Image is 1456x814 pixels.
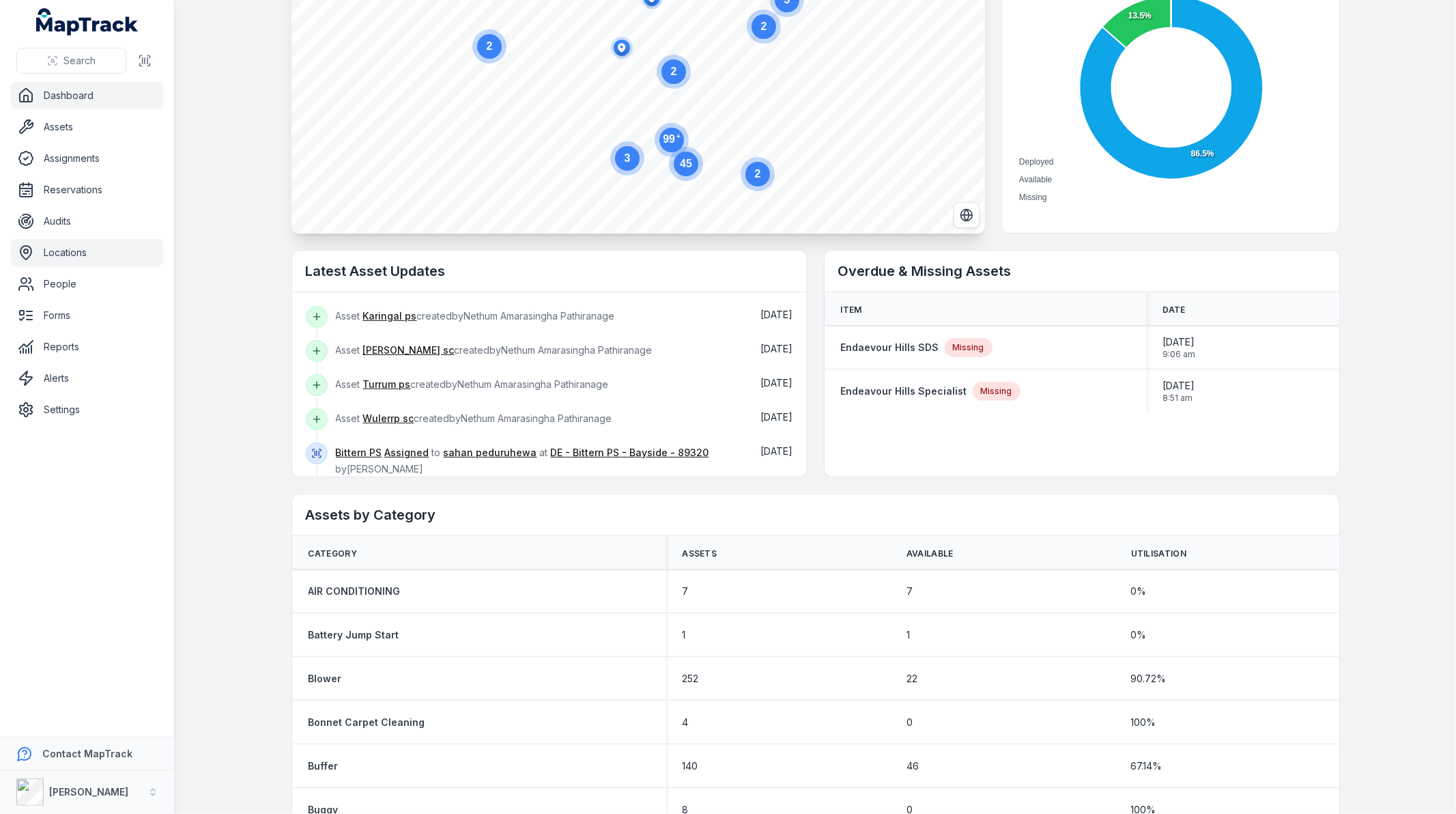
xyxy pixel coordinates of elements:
[682,716,688,729] span: 4
[1131,585,1147,598] span: 0 %
[761,411,793,423] span: [DATE]
[336,378,609,390] span: Asset created by Nethum Amarasingha Pathiranage
[1019,157,1054,167] span: Deployed
[907,628,910,642] span: 1
[309,759,339,773] a: Buffer
[1019,175,1052,184] span: Available
[841,305,862,315] span: Item
[761,343,793,354] span: [DATE]
[1162,335,1195,360] time: 8/1/2025, 9:06:46 AM
[907,716,913,729] span: 0
[954,202,980,228] button: Switch to Satellite View
[1162,379,1195,393] span: [DATE]
[11,365,163,392] a: Alerts
[336,310,615,322] span: Asset created by Nethum Amarasingha Pathiranage
[1162,305,1186,315] span: Date
[63,54,96,68] span: Search
[49,786,128,798] strong: [PERSON_NAME]
[1131,548,1186,559] span: Utilisation
[309,548,357,559] span: Category
[761,343,793,354] time: 9/10/2025, 10:04:26 AM
[761,411,793,423] time: 9/5/2025, 1:52:26 PM
[16,48,126,74] button: Search
[444,446,537,460] a: sahan peduruhewa
[682,628,685,642] span: 1
[682,672,698,686] span: 252
[1162,349,1195,360] span: 9:06 am
[1019,193,1047,202] span: Missing
[761,377,793,389] time: 9/5/2025, 3:23:19 PM
[336,344,653,356] span: Asset created by Nethum Amarasingha Pathiranage
[682,585,688,598] span: 7
[309,628,399,642] a: Battery Jump Start
[754,168,760,180] text: 2
[907,672,917,686] span: 22
[486,40,492,52] text: 2
[11,208,163,235] a: Audits
[680,158,692,169] text: 45
[11,113,163,141] a: Assets
[551,446,709,460] a: DE - Bittern PS - Bayside - 89320
[624,152,630,164] text: 3
[838,262,1326,281] h2: Overdue & Missing Assets
[761,445,793,457] span: [DATE]
[11,396,163,423] a: Settings
[336,446,382,460] a: Bittern PS
[11,145,163,172] a: Assignments
[682,548,717,559] span: Assets
[1131,716,1156,729] span: 100 %
[309,716,425,729] a: Bonnet Carpet Cleaning
[306,505,1326,524] h2: Assets by Category
[11,302,163,329] a: Forms
[363,378,411,391] a: Turrum ps
[670,66,676,77] text: 2
[841,384,967,398] a: Endeavour Hills Specialist
[11,239,163,266] a: Locations
[907,585,913,598] span: 7
[385,446,429,460] a: Assigned
[336,412,612,424] span: Asset created by Nethum Amarasingha Pathiranage
[761,309,793,320] span: [DATE]
[663,132,681,145] text: 99
[11,270,163,298] a: People
[363,343,455,357] a: [PERSON_NAME] sc
[676,132,680,140] tspan: +
[11,82,163,109] a: Dashboard
[761,377,793,389] span: [DATE]
[336,447,709,475] span: to at by [PERSON_NAME]
[363,309,417,323] a: Karingal ps
[945,338,993,357] div: Missing
[761,309,793,320] time: 9/10/2025, 11:22:11 AM
[11,333,163,361] a: Reports
[1162,335,1195,349] span: [DATE]
[1162,393,1195,404] span: 8:51 am
[42,748,132,759] strong: Contact MapTrack
[306,262,793,281] h2: Latest Asset Updates
[761,445,793,457] time: 9/4/2025, 3:15:54 PM
[309,585,401,598] a: AIR CONDITIONING
[1131,628,1147,642] span: 0 %
[682,759,698,773] span: 140
[907,759,919,773] span: 46
[1162,379,1195,404] time: 8/1/2025, 8:51:18 AM
[363,412,414,425] a: Wulerrp sc
[1131,759,1162,773] span: 67.14 %
[760,20,767,32] text: 2
[907,548,954,559] span: Available
[973,382,1020,401] div: Missing
[841,341,939,354] a: Endaevour Hills SDS
[1131,672,1167,686] span: 90.72 %
[11,176,163,203] a: Reservations
[309,672,342,686] a: Blower
[36,8,139,36] a: MapTrack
